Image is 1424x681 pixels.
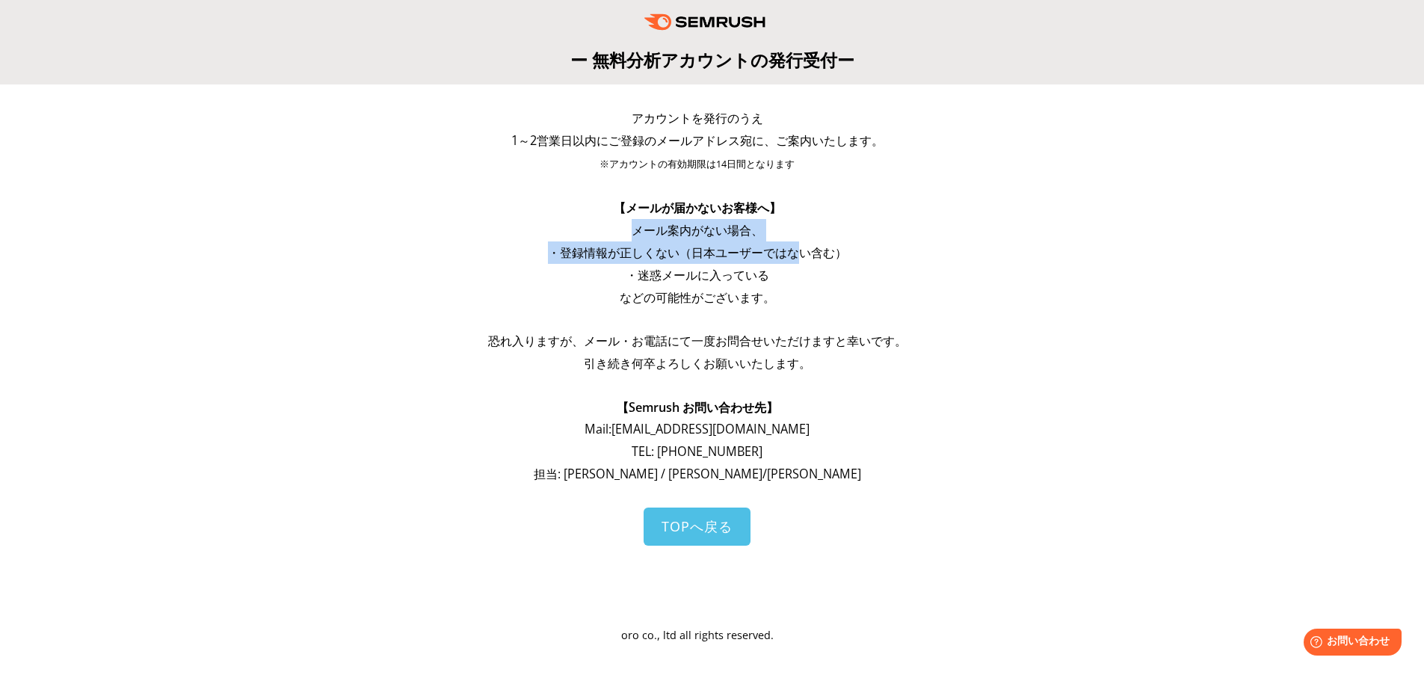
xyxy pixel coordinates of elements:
span: ・迷惑メールに入っている [626,267,769,283]
span: 【メールが届かないお客様へ】 [614,200,781,216]
span: ※アカウントの有効期限は14日間となります [600,158,795,170]
iframe: Help widget launcher [1291,623,1408,665]
span: などの可能性がございます。 [620,289,775,306]
span: 引き続き何卒よろしくお願いいたします。 [584,355,811,372]
span: TEL: [PHONE_NUMBER] [632,443,762,460]
span: アカウントを発行のうえ [632,110,763,126]
span: ー 無料分析アカウントの発行受付ー [570,48,854,72]
span: 担当: [PERSON_NAME] / [PERSON_NAME]/[PERSON_NAME] [534,466,861,482]
span: 【Semrush お問い合わせ先】 [617,399,778,416]
span: 恐れ入りますが、メール・お電話にて一度お問合せいただけますと幸いです。 [488,333,907,349]
span: Mail: [EMAIL_ADDRESS][DOMAIN_NAME] [585,421,810,437]
span: oro co., ltd all rights reserved. [621,628,774,642]
span: ・登録情報が正しくない（日本ユーザーではない含む） [548,244,847,261]
span: TOPへ戻る [662,517,733,535]
span: 1～2営業日以内にご登録のメールアドレス宛に、ご案内いたします。 [511,132,884,149]
span: メール案内がない場合、 [632,222,763,238]
a: TOPへ戻る [644,508,750,546]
